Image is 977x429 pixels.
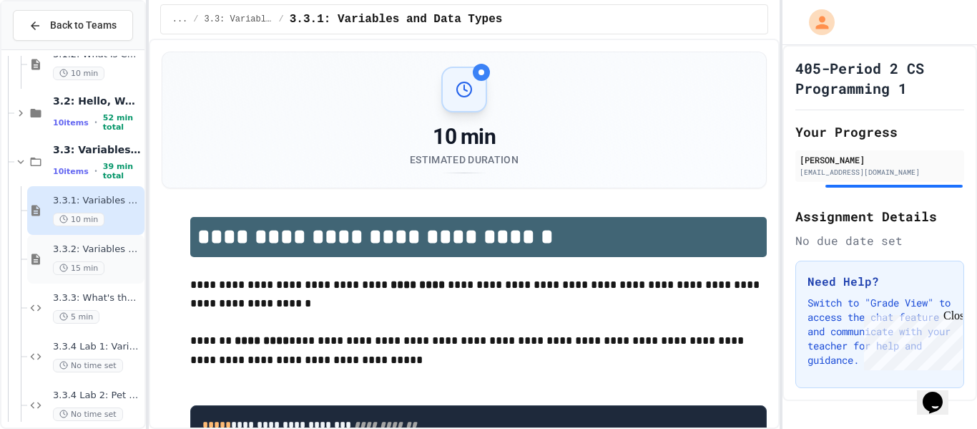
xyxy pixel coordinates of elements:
[279,14,284,25] span: /
[410,153,519,167] div: Estimated Duration
[795,206,964,226] h2: Assignment Details
[103,162,142,180] span: 39 min total
[53,143,142,156] span: 3.3: Variables and Data Types
[53,390,142,402] span: 3.3.4 Lab 2: Pet Store Inventory
[94,117,97,128] span: •
[193,14,198,25] span: /
[794,6,838,39] div: My Account
[53,244,142,256] span: 3.3.2: Variables and Data Types - Review
[205,14,273,25] span: 3.3: Variables and Data Types
[800,167,960,178] div: [EMAIL_ADDRESS][DOMAIN_NAME]
[172,14,188,25] span: ...
[103,113,142,132] span: 52 min total
[53,195,142,207] span: 3.3.1: Variables and Data Types
[53,292,142,304] span: 3.3.3: What's the Type?
[858,309,963,370] iframe: chat widget
[800,153,960,166] div: [PERSON_NAME]
[53,261,104,275] span: 15 min
[53,67,104,80] span: 10 min
[94,165,97,177] span: •
[53,118,89,127] span: 10 items
[50,18,117,33] span: Back to Teams
[53,359,123,372] span: No time set
[795,58,964,98] h1: 405-Period 2 CS Programming 1
[53,213,104,226] span: 10 min
[53,167,89,176] span: 10 items
[53,95,142,107] span: 3.2: Hello, World!
[795,122,964,142] h2: Your Progress
[53,310,99,324] span: 5 min
[917,372,963,415] iframe: chat widget
[410,124,519,150] div: 10 min
[807,273,952,290] h3: Need Help?
[53,341,142,353] span: 3.3.4 Lab 1: Variable Name Corrector
[13,10,133,41] button: Back to Teams
[290,11,503,28] span: 3.3.1: Variables and Data Types
[6,6,99,91] div: Chat with us now!Close
[53,408,123,421] span: No time set
[807,296,952,367] p: Switch to "Grade View" to access the chat feature and communicate with your teacher for help and ...
[795,232,964,249] div: No due date set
